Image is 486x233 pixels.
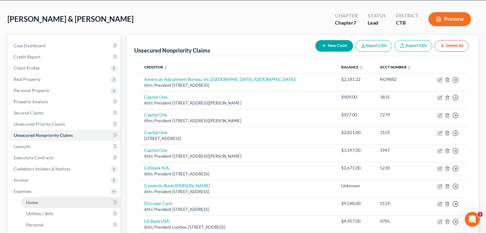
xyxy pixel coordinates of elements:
[14,189,31,194] span: Expenses
[359,66,363,69] i: unfold_more
[368,19,386,26] div: Lead
[9,152,120,163] a: Executory Contracts
[21,208,120,219] a: Utilities / Bills
[14,144,31,149] span: Lawsuits
[380,65,411,69] a: Acct Number unfold_more
[428,12,471,26] button: Preview
[380,165,420,171] div: 5230
[144,147,167,153] a: Capital One
[144,218,169,224] a: GS Bank USA
[144,183,210,188] a: Comenity Bank/[PERSON_NAME]
[478,212,483,217] span: 1
[144,171,331,177] div: Attn: President [STREET_ADDRESS]
[380,200,420,207] div: 9114
[315,40,353,52] button: New Claim
[9,107,120,119] a: Secured Claims
[144,224,331,230] div: Attn: President Lockbox [STREET_ADDRESS]
[14,166,70,171] span: Codebtors Insiders & Notices
[341,129,370,136] div: $2,821.00
[14,77,40,82] span: Real Property
[21,197,120,208] a: Home
[380,112,420,118] div: 7279
[14,121,65,127] span: Unsecured Priority Claims
[435,40,469,52] button: Delete All
[14,99,48,104] span: Property Analysis
[144,165,170,170] a: Citibank N.A.
[144,153,331,159] div: Attn: President [STREET_ADDRESS][PERSON_NAME]
[144,65,168,69] a: Creditor unfold_more
[335,12,358,19] div: Chapter
[396,12,418,19] div: District
[341,183,370,189] div: Unknown
[144,130,167,135] a: Capital One
[26,222,43,227] span: Personal
[144,94,167,100] a: Capital One
[341,147,370,153] div: $3,197.00
[134,47,210,54] div: Unsecured Nonpriority Claims
[14,43,45,48] span: Case Dashboard
[341,94,370,100] div: $909.00
[26,211,53,216] span: Utilities / Bills
[9,119,120,130] a: Unsecured Priority Claims
[380,218,420,224] div: 0785
[164,66,168,69] i: unfold_more
[9,51,120,63] a: Credit Report
[407,66,411,69] i: unfold_more
[144,201,172,206] a: Discover Card
[465,212,480,227] iframe: Intercom live chat
[9,130,120,141] a: Unsecured Nonpriority Claims
[144,118,331,124] div: Attn: President [STREET_ADDRESS][PERSON_NAME]
[380,94,420,100] div: 3835
[144,100,331,106] div: Attn: President [STREET_ADDRESS][PERSON_NAME]
[210,77,296,82] i: ([GEOGRAPHIC_DATA], [GEOGRAPHIC_DATA])
[9,141,120,152] a: Lawsuits
[144,189,331,195] div: Attn: President [STREET_ADDRESS]
[14,177,28,183] span: Income
[14,155,54,160] span: Executory Contracts
[341,218,370,224] div: $4,957.00
[353,20,356,26] span: 7
[368,12,386,19] div: Status
[341,76,370,82] div: $2,181.22
[144,82,331,88] div: Attn: President [STREET_ADDRESS]
[9,40,120,51] a: Case Dashboard
[341,112,370,118] div: $927.00
[341,200,370,207] div: $9,548.00
[144,112,167,117] a: Capital One
[144,77,296,82] a: American Adjustment Bureau, Inc.([GEOGRAPHIC_DATA], [GEOGRAPHIC_DATA])
[7,14,134,23] span: [PERSON_NAME] & [PERSON_NAME]
[380,129,420,136] div: 3159
[144,136,331,142] div: [STREET_ADDRESS]
[335,19,358,26] div: Chapter
[14,65,40,71] span: Client Profile
[341,165,370,171] div: $2,671.00
[356,40,392,52] button: Import CSV
[144,207,331,212] div: Attn: President [STREET_ADDRESS]
[14,88,49,93] span: Personal Property
[26,200,38,205] span: Home
[394,40,432,52] a: Export CSV
[9,96,120,107] a: Property Analysis
[341,65,363,69] a: Balance unfold_more
[380,76,420,82] div: NO9882
[14,110,44,115] span: Secured Claims
[380,147,420,153] div: 1947
[14,54,40,59] span: Credit Report
[396,19,418,26] div: CTB
[21,219,120,231] a: Personal
[14,133,73,138] span: Unsecured Nonpriority Claims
